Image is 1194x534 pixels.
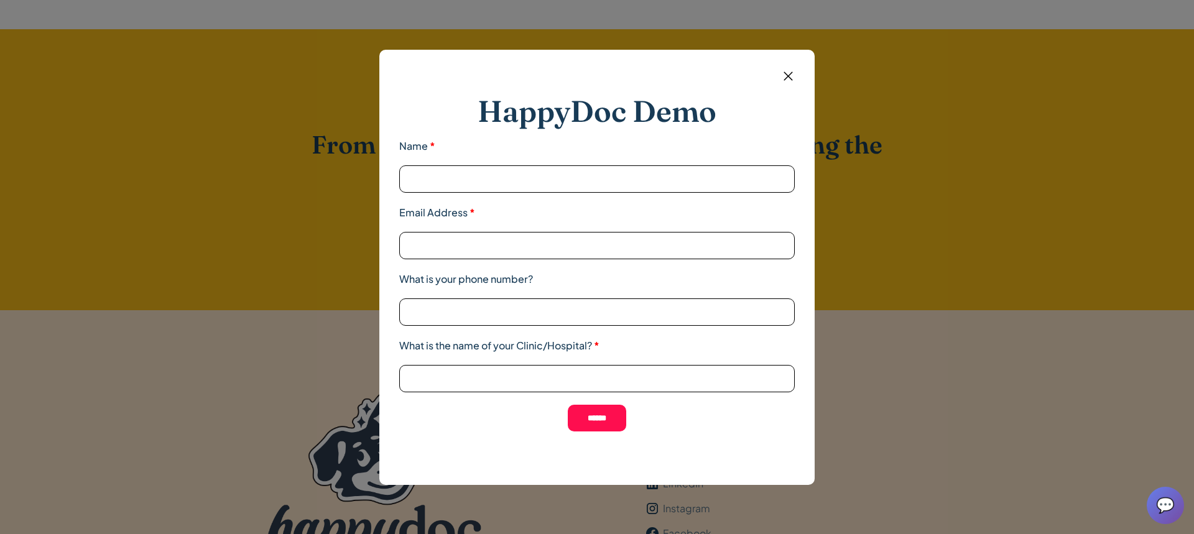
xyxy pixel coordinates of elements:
form: Email form 2 [399,70,795,456]
label: Email Address [399,205,795,220]
label: What is the name of your Clinic/Hospital? [399,338,795,353]
label: Name [399,139,795,154]
label: What is your phone number? [399,272,795,287]
h2: HappyDoc Demo [478,93,716,129]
